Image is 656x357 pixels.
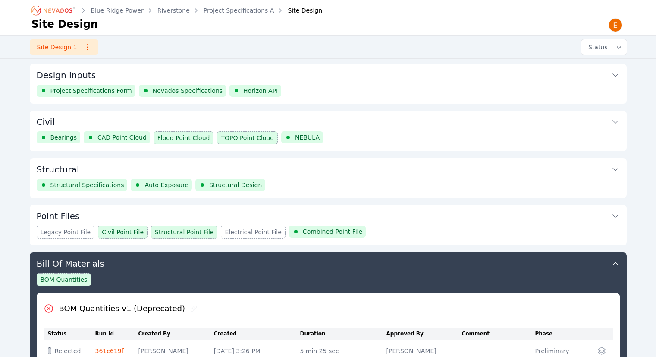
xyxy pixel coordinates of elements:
[37,252,620,273] button: Bill Of Materials
[91,6,144,15] a: Blue Ridge Power
[50,86,132,95] span: Project Specifications Form
[37,116,55,128] h3: Civil
[243,86,278,95] span: Horizon API
[153,86,223,95] span: Nevados Specifications
[157,6,190,15] a: Riverstone
[295,133,320,142] span: NEBULA
[209,181,262,189] span: Structural Design
[37,111,620,131] button: Civil
[59,303,185,315] h2: BOM Quantities v1 (Deprecated)
[37,205,620,226] button: Point Files
[37,163,79,175] h3: Structural
[37,69,96,81] h3: Design Inputs
[225,228,281,236] span: Electrical Point File
[50,133,77,142] span: Bearings
[300,347,382,355] div: 5 min 25 sec
[30,111,627,151] div: CivilBearingsCAD Point CloudFlood Point CloudTOPO Point CloudNEBULA
[37,64,620,85] button: Design Inputs
[41,275,88,284] span: BOM Quantities
[50,181,124,189] span: Structural Specifications
[144,181,188,189] span: Auto Exposure
[462,328,535,340] th: Comment
[102,228,144,236] span: Civil Point File
[30,158,627,198] div: StructuralStructural SpecificationsAuto ExposureStructural Design
[300,328,386,340] th: Duration
[37,258,105,270] h3: Bill Of Materials
[55,347,81,355] span: Rejected
[609,18,622,32] img: Emily Walker
[31,3,323,17] nav: Breadcrumb
[44,328,95,340] th: Status
[535,347,584,355] div: Preliminary
[204,6,274,15] a: Project Specifications A
[41,228,91,236] span: Legacy Point File
[585,43,608,51] span: Status
[30,64,627,104] div: Design InputsProject Specifications FormNevados SpecificationsHorizon API
[30,39,98,55] a: Site Design 1
[30,205,627,245] div: Point FilesLegacy Point FileCivil Point FileStructural Point FileElectrical Point FileCombined Po...
[95,328,138,340] th: Run Id
[37,158,620,179] button: Structural
[535,328,588,340] th: Phase
[386,328,462,340] th: Approved By
[276,6,322,15] div: Site Design
[97,133,147,142] span: CAD Point Cloud
[214,328,300,340] th: Created
[155,228,213,236] span: Structural Point File
[221,134,274,142] span: TOPO Point Cloud
[138,328,214,340] th: Created By
[581,39,627,55] button: Status
[31,17,98,31] h1: Site Design
[157,134,210,142] span: Flood Point Cloud
[303,227,362,236] span: Combined Point File
[95,347,124,354] a: 361c619f
[37,210,80,222] h3: Point Files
